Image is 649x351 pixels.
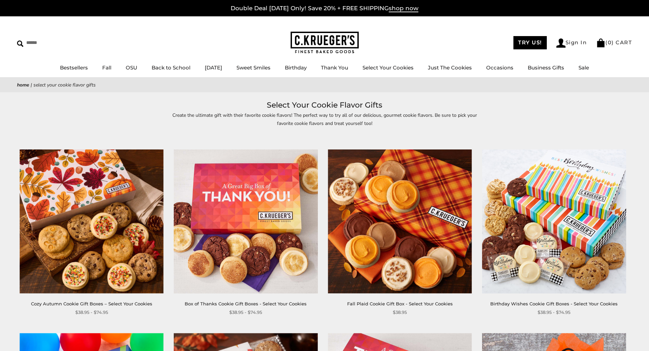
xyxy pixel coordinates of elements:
[328,149,472,293] img: Fall Plaid Cookie Gift Box - Select Your Cookies
[393,309,407,316] span: $38.95
[33,82,96,88] span: Select Your Cookie Flavor Gifts
[556,38,566,48] img: Account
[513,36,547,49] a: TRY US!
[428,64,472,71] a: Just The Cookies
[578,64,589,71] a: Sale
[17,82,29,88] a: Home
[205,64,222,71] a: [DATE]
[17,41,24,47] img: Search
[321,64,348,71] a: Thank You
[389,5,418,12] span: shop now
[490,301,618,306] a: Birthday Wishes Cookie Gift Boxes - Select Your Cookies
[229,309,262,316] span: $38.95 - $74.95
[102,64,111,71] a: Fall
[152,64,190,71] a: Back to School
[27,99,622,111] h1: Select Your Cookie Flavor Gifts
[185,301,307,306] a: Box of Thanks Cookie Gift Boxes - Select Your Cookies
[285,64,307,71] a: Birthday
[528,64,564,71] a: Business Gifts
[60,64,88,71] a: Bestsellers
[75,309,108,316] span: $38.95 - $74.95
[482,149,626,293] img: Birthday Wishes Cookie Gift Boxes - Select Your Cookies
[236,64,271,71] a: Sweet Smiles
[362,64,414,71] a: Select Your Cookies
[17,81,632,89] nav: breadcrumbs
[17,37,98,48] input: Search
[291,32,359,54] img: C.KRUEGER'S
[20,149,164,293] img: Cozy Autumn Cookie Gift Boxes – Select Your Cookies
[538,309,570,316] span: $38.95 - $74.95
[556,38,587,48] a: Sign In
[608,39,612,46] span: 0
[596,39,632,46] a: (0) CART
[347,301,453,306] a: Fall Plaid Cookie Gift Box - Select Your Cookies
[174,149,318,293] img: Box of Thanks Cookie Gift Boxes - Select Your Cookies
[126,64,137,71] a: OSU
[596,38,605,47] img: Bag
[231,5,418,12] a: Double Deal [DATE] Only! Save 20% + FREE SHIPPINGshop now
[31,301,152,306] a: Cozy Autumn Cookie Gift Boxes – Select Your Cookies
[486,64,513,71] a: Occasions
[31,82,32,88] span: |
[168,111,481,127] p: Create the ultimate gift with their favorite cookie flavors! The perfect way to try all of our de...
